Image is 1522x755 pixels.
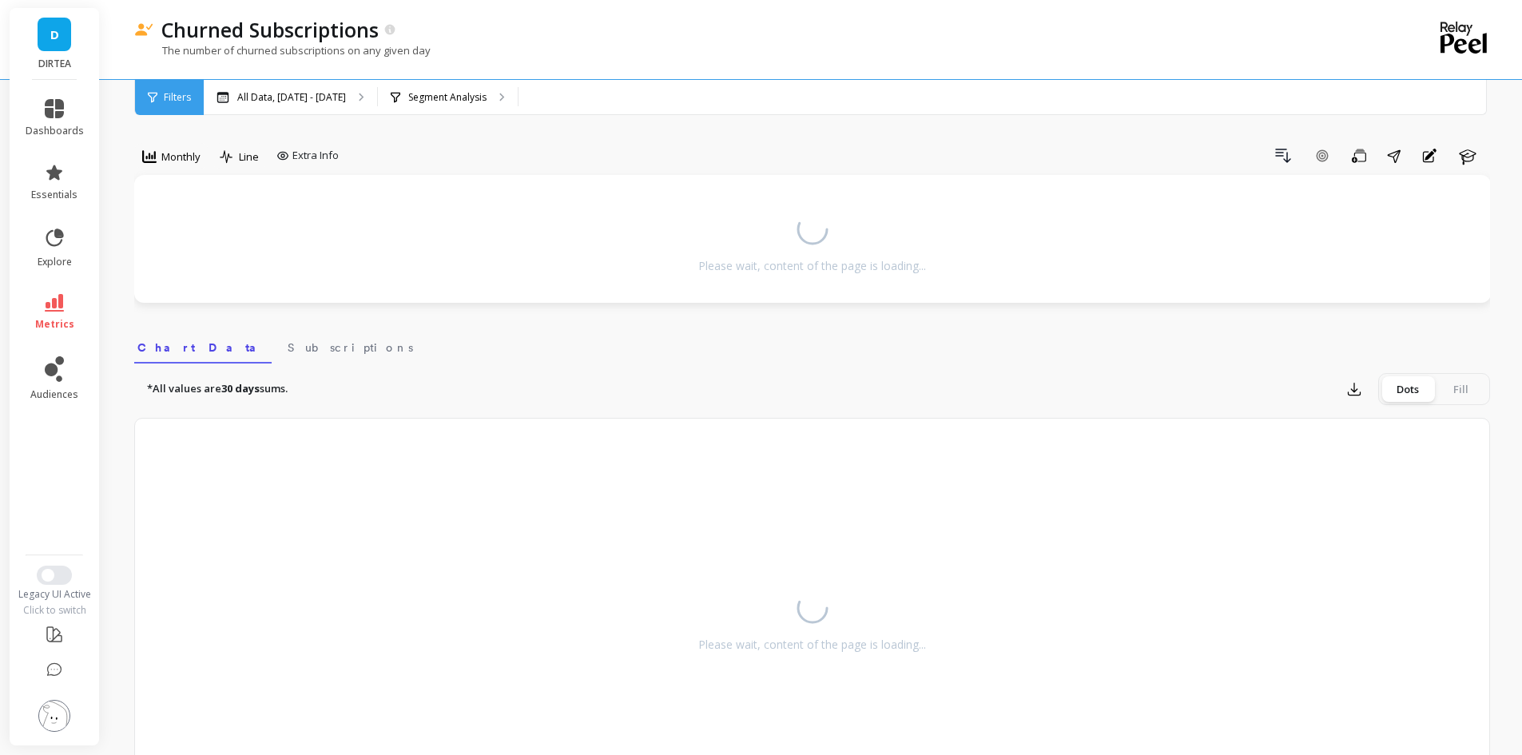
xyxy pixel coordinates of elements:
div: Click to switch [10,604,100,617]
span: Filters [164,91,191,104]
span: essentials [31,189,77,201]
p: All Data, [DATE] - [DATE] [237,91,346,104]
span: Line [239,149,259,165]
p: *All values are sums. [147,381,288,397]
span: Subscriptions [288,340,413,356]
span: explore [38,256,72,268]
button: Switch to New UI [37,566,72,585]
div: Dots [1381,376,1434,402]
img: header icon [134,23,153,37]
p: DIRTEA [26,58,84,70]
p: Churned Subscriptions [161,16,379,43]
strong: 30 days [221,381,260,395]
div: Please wait, content of the page is loading... [698,637,926,653]
nav: Tabs [134,327,1490,364]
img: profile picture [38,700,70,732]
span: Monthly [161,149,201,165]
span: metrics [35,318,74,331]
span: Extra Info [292,148,339,164]
span: audiences [30,388,78,401]
span: D [50,26,59,44]
p: Segment Analysis [408,91,487,104]
p: The number of churned subscriptions on any given day [134,43,431,58]
span: dashboards [26,125,84,137]
div: Fill [1434,376,1487,402]
div: Please wait, content of the page is loading... [698,258,926,274]
div: Legacy UI Active [10,588,100,601]
span: Chart Data [137,340,268,356]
